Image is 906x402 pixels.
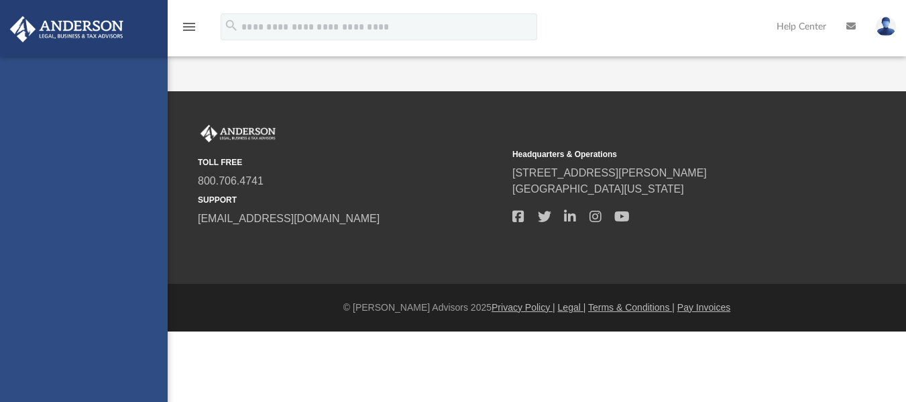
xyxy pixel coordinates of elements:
a: 800.706.4741 [198,175,264,187]
a: Legal | [558,302,586,313]
small: Headquarters & Operations [512,148,817,160]
img: User Pic [876,17,896,36]
i: menu [181,19,197,35]
i: search [224,18,239,33]
a: menu [181,26,197,35]
small: SUPPORT [198,194,503,206]
a: [STREET_ADDRESS][PERSON_NAME] [512,167,707,179]
a: [EMAIL_ADDRESS][DOMAIN_NAME] [198,213,380,224]
a: Terms & Conditions | [588,302,675,313]
img: Anderson Advisors Platinum Portal [6,16,127,42]
a: Privacy Policy | [492,302,555,313]
a: [GEOGRAPHIC_DATA][US_STATE] [512,183,684,195]
div: © [PERSON_NAME] Advisors 2025 [168,301,906,315]
a: Pay Invoices [677,302,730,313]
small: TOLL FREE [198,156,503,168]
img: Anderson Advisors Platinum Portal [198,125,278,142]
